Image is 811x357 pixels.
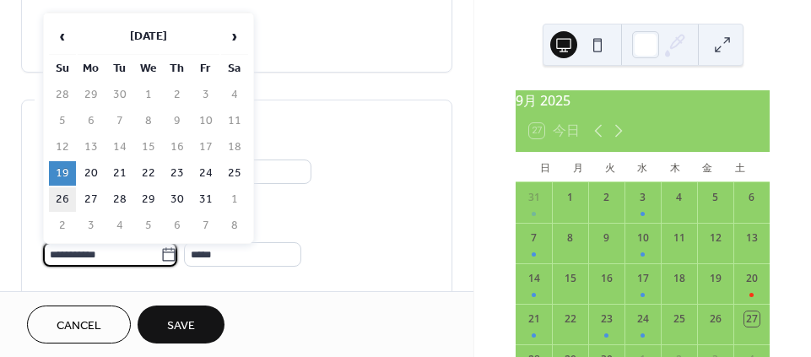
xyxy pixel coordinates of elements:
td: 8 [221,214,248,238]
div: 11 [672,230,687,246]
div: 14 [527,271,542,286]
div: 4 [672,190,687,205]
td: 11 [221,109,248,133]
div: 5 [708,190,723,205]
div: 31 [527,190,542,205]
td: 10 [192,109,219,133]
div: 17 [635,271,651,286]
td: 5 [135,214,162,238]
td: 4 [106,214,133,238]
span: All day [63,289,93,306]
th: Sa [221,57,248,81]
th: Mo [78,57,105,81]
div: 12 [708,230,723,246]
div: 22 [563,311,578,327]
div: 日 [529,152,561,182]
td: 1 [135,83,162,107]
th: [DATE] [78,19,219,55]
td: 23 [164,161,191,186]
td: 9 [164,109,191,133]
td: 24 [192,161,219,186]
div: 8 [563,230,578,246]
td: 3 [78,214,105,238]
div: 25 [672,311,687,327]
td: 7 [192,214,219,238]
td: 1 [221,187,248,212]
div: 21 [527,311,542,327]
div: 木 [659,152,691,182]
div: 火 [594,152,626,182]
span: Save [167,317,195,335]
td: 19 [49,161,76,186]
div: 1 [563,190,578,205]
div: 2 [599,190,614,205]
div: 23 [599,311,614,327]
td: 30 [106,83,133,107]
td: 2 [164,83,191,107]
td: 16 [164,135,191,160]
div: 土 [724,152,756,182]
td: 13 [78,135,105,160]
td: 17 [192,135,219,160]
td: 6 [78,109,105,133]
th: Fr [192,57,219,81]
th: Th [164,57,191,81]
div: 18 [672,271,687,286]
td: 8 [135,109,162,133]
td: 12 [49,135,76,160]
td: 5 [49,109,76,133]
th: We [135,57,162,81]
div: 月 [561,152,593,182]
td: 20 [78,161,105,186]
div: 16 [599,271,614,286]
div: 9月 2025 [516,90,770,111]
div: 27 [744,311,760,327]
div: 水 [626,152,658,182]
div: 10 [635,230,651,246]
div: 20 [744,271,760,286]
div: 19 [708,271,723,286]
div: 26 [708,311,723,327]
div: 3 [635,190,651,205]
td: 4 [221,83,248,107]
span: Cancel [57,317,101,335]
div: 13 [744,230,760,246]
td: 6 [164,214,191,238]
button: Save [138,306,224,343]
div: 7 [527,230,542,246]
button: Cancel [27,306,131,343]
td: 29 [135,187,162,212]
td: 28 [49,83,76,107]
td: 27 [78,187,105,212]
td: 31 [192,187,219,212]
div: 24 [635,311,651,327]
td: 2 [49,214,76,238]
div: 9 [599,230,614,246]
th: Su [49,57,76,81]
td: 18 [221,135,248,160]
div: 15 [563,271,578,286]
th: Tu [106,57,133,81]
td: 28 [106,187,133,212]
span: ‹ [50,19,75,53]
div: 金 [691,152,723,182]
div: 6 [744,190,760,205]
td: 29 [78,83,105,107]
span: › [222,19,247,53]
td: 14 [106,135,133,160]
td: 15 [135,135,162,160]
td: 25 [221,161,248,186]
td: 22 [135,161,162,186]
td: 26 [49,187,76,212]
td: 30 [164,187,191,212]
td: 21 [106,161,133,186]
td: 7 [106,109,133,133]
td: 3 [192,83,219,107]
